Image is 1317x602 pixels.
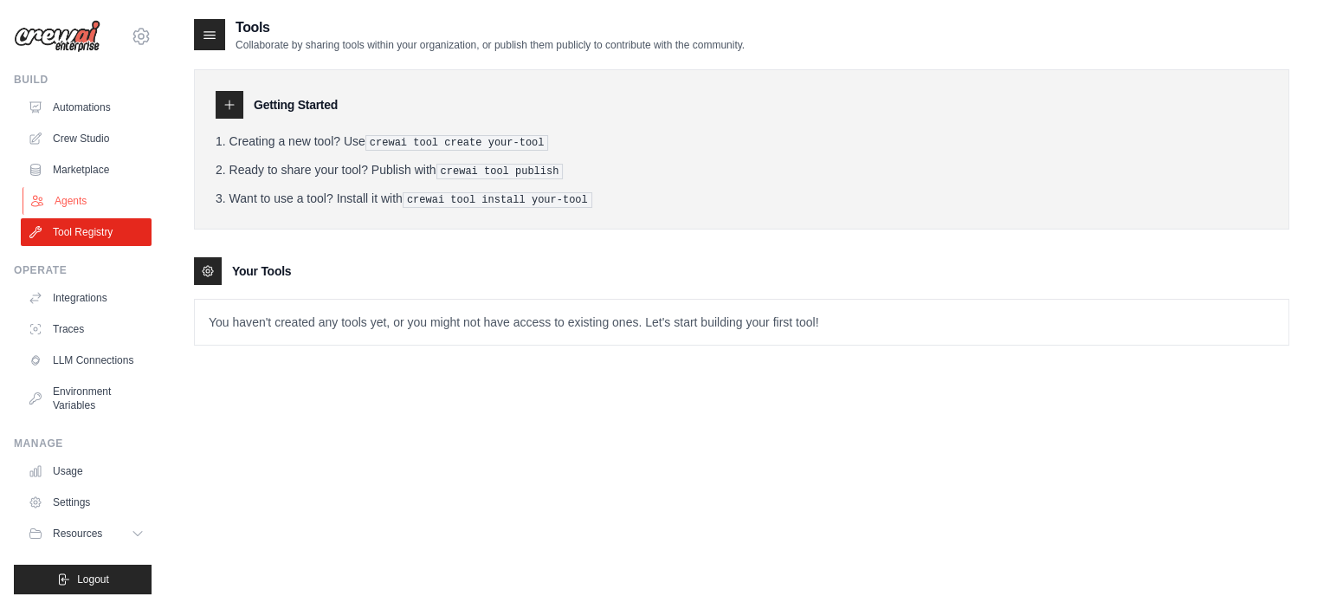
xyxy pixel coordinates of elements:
[236,17,745,38] h2: Tools
[14,263,152,277] div: Operate
[14,565,152,594] button: Logout
[21,457,152,485] a: Usage
[21,315,152,343] a: Traces
[436,164,564,179] pre: crewai tool publish
[365,135,549,151] pre: crewai tool create your-tool
[23,187,153,215] a: Agents
[236,38,745,52] p: Collaborate by sharing tools within your organization, or publish them publicly to contribute wit...
[14,437,152,450] div: Manage
[254,96,338,113] h3: Getting Started
[21,489,152,516] a: Settings
[216,161,1268,179] li: Ready to share your tool? Publish with
[232,262,291,280] h3: Your Tools
[403,192,592,208] pre: crewai tool install your-tool
[216,190,1268,208] li: Want to use a tool? Install it with
[21,218,152,246] a: Tool Registry
[21,94,152,121] a: Automations
[21,378,152,419] a: Environment Variables
[21,346,152,374] a: LLM Connections
[21,284,152,312] a: Integrations
[195,300,1288,345] p: You haven't created any tools yet, or you might not have access to existing ones. Let's start bui...
[216,133,1268,151] li: Creating a new tool? Use
[21,125,152,152] a: Crew Studio
[21,156,152,184] a: Marketplace
[14,73,152,87] div: Build
[77,573,109,586] span: Logout
[21,520,152,547] button: Resources
[53,527,102,541] span: Resources
[14,20,100,53] img: Logo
